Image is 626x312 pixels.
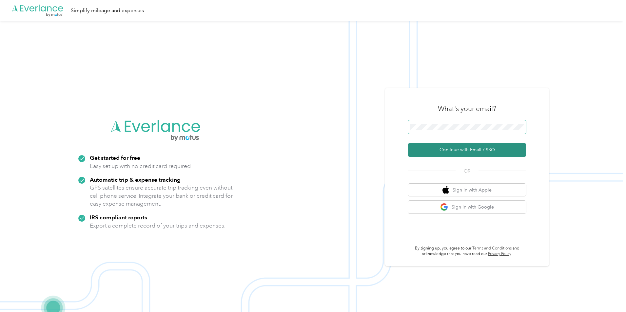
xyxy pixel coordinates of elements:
[488,251,511,256] a: Privacy Policy
[90,184,233,208] p: GPS satellites ensure accurate trip tracking even without cell phone service. Integrate your bank...
[440,203,448,211] img: google logo
[90,214,147,221] strong: IRS compliant reports
[90,222,225,230] p: Export a complete record of your trips and expenses.
[71,7,144,15] div: Simplify mileage and expenses
[408,143,526,157] button: Continue with Email / SSO
[90,176,181,183] strong: Automatic trip & expense tracking
[438,104,496,113] h3: What's your email?
[472,246,512,251] a: Terms and Conditions
[456,168,479,174] span: OR
[442,186,449,194] img: apple logo
[408,201,526,213] button: google logoSign in with Google
[90,154,140,161] strong: Get started for free
[90,162,191,170] p: Easy set up with no credit card required
[408,184,526,196] button: apple logoSign in with Apple
[408,246,526,257] p: By signing up, you agree to our and acknowledge that you have read our .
